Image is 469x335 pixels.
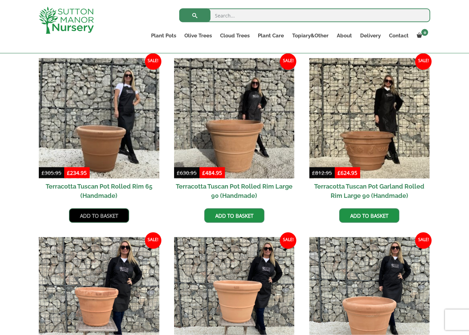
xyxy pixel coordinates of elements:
[39,7,94,34] img: logo
[39,58,159,203] a: Sale! Terracotta Tuscan Pot Rolled Rim 65 (Handmade)
[309,58,430,179] img: Terracotta Tuscan Pot Garland Rolled Rim Large 90 (Handmade)
[204,208,264,223] a: Add to basket: “Terracotta Tuscan Pot Rolled Rim Large 90 (Handmade)”
[385,31,413,40] a: Contact
[145,232,161,249] span: Sale!
[174,58,295,203] a: Sale! Terracotta Tuscan Pot Rolled Rim Large 90 (Handmade)
[312,169,332,176] bdi: 812.95
[421,29,428,36] span: 0
[280,53,296,70] span: Sale!
[180,31,216,40] a: Olive Trees
[42,169,45,176] span: £
[69,208,129,223] a: Add to basket: “Terracotta Tuscan Pot Rolled Rim 65 (Handmade)”
[42,169,61,176] bdi: 305.95
[67,169,87,176] bdi: 234.95
[312,169,315,176] span: £
[339,208,399,223] a: Add to basket: “Terracotta Tuscan Pot Garland Rolled Rim Large 90 (Handmade)”
[202,169,222,176] bdi: 484.95
[67,169,70,176] span: £
[333,31,356,40] a: About
[254,31,288,40] a: Plant Care
[216,31,254,40] a: Cloud Trees
[309,179,430,203] h2: Terracotta Tuscan Pot Garland Rolled Rim Large 90 (Handmade)
[174,58,295,179] img: Terracotta Tuscan Pot Rolled Rim Large 90 (Handmade)
[177,169,197,176] bdi: 630.95
[202,169,205,176] span: £
[415,53,432,70] span: Sale!
[413,31,430,40] a: 0
[280,232,296,249] span: Sale!
[338,169,357,176] bdi: 624.95
[288,31,333,40] a: Topiary&Other
[39,179,159,203] h2: Terracotta Tuscan Pot Rolled Rim 65 (Handmade)
[415,232,432,249] span: Sale!
[356,31,385,40] a: Delivery
[147,31,180,40] a: Plant Pots
[309,58,430,203] a: Sale! Terracotta Tuscan Pot Garland Rolled Rim Large 90 (Handmade)
[179,9,430,22] input: Search...
[177,169,180,176] span: £
[39,58,159,179] img: Terracotta Tuscan Pot Rolled Rim 65 (Handmade)
[338,169,341,176] span: £
[145,53,161,70] span: Sale!
[174,179,295,203] h2: Terracotta Tuscan Pot Rolled Rim Large 90 (Handmade)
